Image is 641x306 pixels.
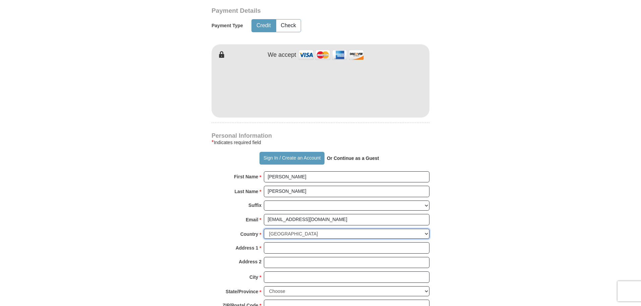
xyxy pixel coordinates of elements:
[259,152,324,165] button: Sign In / Create an Account
[212,7,383,15] h3: Payment Details
[268,51,296,59] h4: We accept
[327,156,379,161] strong: Or Continue as a Guest
[226,287,258,296] strong: State/Province
[212,133,429,138] h4: Personal Information
[234,172,258,181] strong: First Name
[248,201,261,210] strong: Suffix
[236,243,258,253] strong: Address 1
[240,229,258,239] strong: Country
[276,19,301,32] button: Check
[252,19,276,32] button: Credit
[212,23,243,29] h5: Payment Type
[235,187,258,196] strong: Last Name
[249,272,258,282] strong: City
[298,48,365,62] img: credit cards accepted
[246,215,258,224] strong: Email
[212,138,429,146] div: Indicates required field
[239,257,261,266] strong: Address 2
